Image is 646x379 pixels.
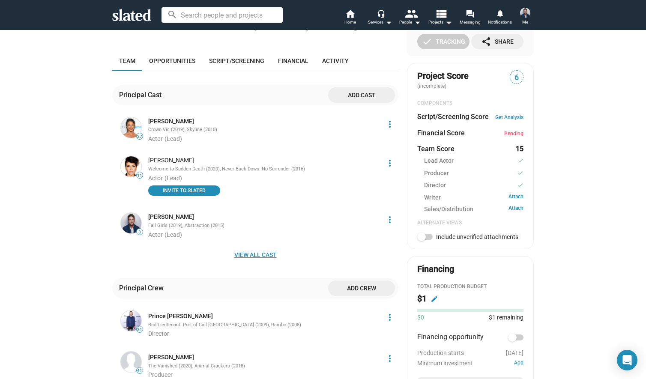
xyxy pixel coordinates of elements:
[119,247,392,263] span: View all cast
[417,70,469,82] span: Project Score
[424,157,454,166] span: Lead Actor
[417,112,489,121] dt: Script/Screening Score
[119,57,135,64] span: Team
[148,127,380,133] div: Crown Vic (2019), Skyline (2010)
[412,17,422,27] mat-icon: arrow_drop_down
[119,90,165,99] div: Principal Cast
[137,368,143,373] span: 41
[149,57,195,64] span: Opportunities
[428,292,441,306] button: Edit budget
[385,119,395,129] mat-icon: more_vert
[515,144,523,153] dd: 15
[443,17,454,27] mat-icon: arrow_drop_down
[328,281,395,296] button: Add crew
[161,7,283,23] input: Search people and projects
[424,181,446,190] span: Director
[335,9,365,27] a: Home
[405,7,417,20] mat-icon: people
[137,230,143,235] span: 3
[417,284,523,290] div: Total Production budget
[345,9,355,19] mat-icon: home
[514,360,523,367] button: Add
[148,117,194,125] a: [PERSON_NAME]
[617,350,637,370] div: Open Intercom Messenger
[148,363,380,370] div: The Vanished (2020), Animal Crackers (2018)
[428,17,452,27] span: Projects
[488,17,512,27] span: Notifications
[365,9,395,27] button: Services
[112,51,142,71] a: Team
[417,332,484,343] span: Financing opportunity
[522,17,528,27] span: Me
[385,215,395,225] mat-icon: more_vert
[435,7,447,20] mat-icon: view_list
[517,181,523,189] mat-icon: check
[142,51,202,71] a: Opportunities
[485,9,515,27] a: Notifications
[164,175,182,182] span: (Lead)
[137,173,143,178] span: 11
[271,51,315,71] a: Financial
[121,156,141,177] img: Gillian White
[137,134,143,139] span: 27
[148,156,380,164] div: [PERSON_NAME]
[383,17,394,27] mat-icon: arrow_drop_down
[417,100,523,107] div: COMPONENTS
[121,352,141,372] img: Sasha Yelaun
[431,295,438,303] mat-icon: edit
[148,175,163,182] span: Actor
[328,87,395,103] button: Add cast
[278,57,308,64] span: Financial
[422,36,432,47] mat-icon: check
[489,314,523,321] span: $1 remaining
[417,263,454,275] div: Financing
[424,194,441,202] span: Writer
[471,34,523,49] button: Share
[417,293,427,304] h2: $1
[395,9,425,27] button: People
[417,360,473,367] span: Minimum investment
[121,213,141,233] img: Hunter Ives
[148,166,380,173] div: Welcome to Sudden Death (2020), Never Back Down: No Surrender (2016)
[508,205,523,213] a: Attach
[385,353,395,364] mat-icon: more_vert
[148,371,173,378] span: Producer
[399,17,421,27] div: People
[148,185,220,196] button: INVITE TO SLATED
[121,117,141,138] img: Scottie Thompson
[368,17,392,27] div: Services
[148,330,169,337] span: Director
[515,6,535,28] button: Hunter IvesMe
[517,169,523,177] mat-icon: check
[417,34,470,49] button: Tracking
[148,231,163,238] span: Actor
[137,327,143,332] span: 31
[417,220,523,227] div: Alternate Views
[424,205,473,213] span: Sales/Distribution
[481,36,491,47] mat-icon: share
[148,135,163,142] span: Actor
[520,8,530,18] img: Hunter Ives
[344,17,356,27] span: Home
[335,87,388,103] span: Add cast
[517,157,523,165] mat-icon: check
[495,114,523,120] a: Get Analysis
[209,57,264,64] span: Script/Screening
[385,158,395,168] mat-icon: more_vert
[335,281,388,296] span: Add crew
[417,83,448,89] span: (incomplete)
[164,231,182,238] span: (Lead)
[148,353,194,361] a: [PERSON_NAME]
[121,310,141,331] img: Prince Bagdasarian
[510,72,523,84] span: 6
[496,9,504,17] mat-icon: notifications
[436,233,518,240] span: Include unverified attachments
[385,312,395,322] mat-icon: more_vert
[315,51,356,71] a: Activity
[148,223,380,229] div: Fall Girls (2019), Abstraction (2015)
[506,349,523,356] span: [DATE]
[417,128,465,137] dt: Financial Score
[417,144,455,153] dt: Team Score
[202,51,271,71] a: Script/Screening
[422,34,465,49] div: Tracking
